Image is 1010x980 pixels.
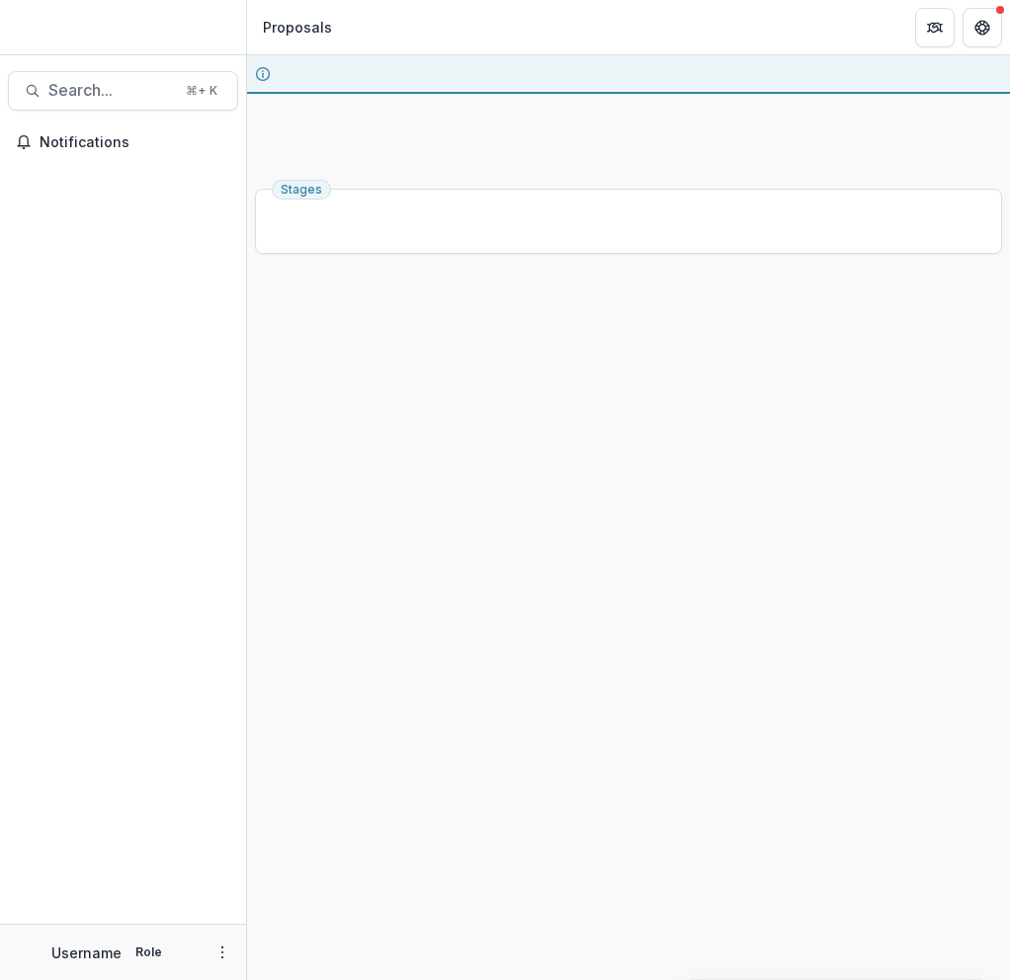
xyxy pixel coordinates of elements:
[129,943,168,961] p: Role
[255,13,340,41] nav: breadcrumb
[281,183,322,197] span: Stages
[51,942,122,963] p: Username
[182,80,221,102] div: ⌘ + K
[40,134,230,151] span: Notifications
[8,126,238,158] button: Notifications
[48,81,174,100] span: Search...
[210,940,234,964] button: More
[963,8,1002,47] button: Get Help
[915,8,955,47] button: Partners
[8,71,238,111] button: Search...
[263,17,332,38] div: Proposals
